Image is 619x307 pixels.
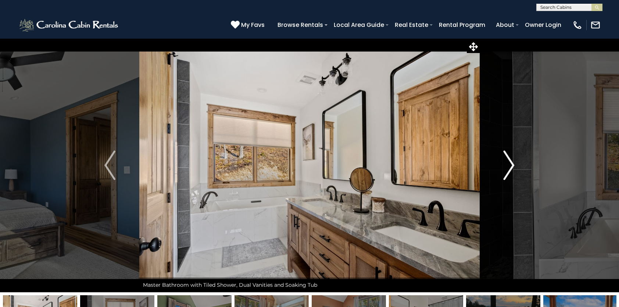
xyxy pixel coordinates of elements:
span: My Favs [241,20,265,29]
a: Owner Login [521,18,565,31]
img: phone-regular-white.png [572,20,583,30]
button: Next [480,38,538,292]
a: Local Area Guide [330,18,388,31]
a: My Favs [231,20,266,30]
img: arrow [504,151,515,180]
img: mail-regular-white.png [590,20,601,30]
div: Master Bathroom with Tiled Shower, Dual Vanities and Soaking Tub [139,278,480,292]
button: Previous [80,38,139,292]
a: Real Estate [391,18,432,31]
a: About [492,18,518,31]
a: Browse Rentals [274,18,327,31]
img: White-1-2.png [18,18,120,32]
img: arrow [104,151,115,180]
a: Rental Program [435,18,489,31]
